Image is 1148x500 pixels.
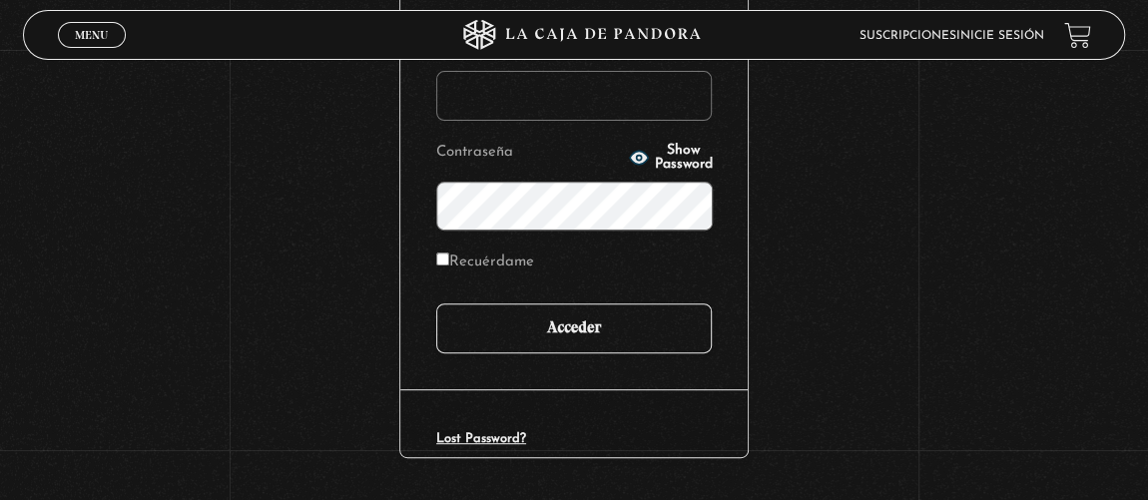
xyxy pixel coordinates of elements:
[75,29,108,41] span: Menu
[436,432,526,445] a: Lost Password?
[436,139,623,166] label: Contraseña
[436,249,534,275] label: Recuérdame
[68,46,115,60] span: Cerrar
[436,252,449,265] input: Recuérdame
[436,303,712,353] input: Acceder
[629,144,713,172] button: Show Password
[860,30,956,42] a: Suscripciones
[655,144,713,172] span: Show Password
[1064,22,1091,49] a: View your shopping cart
[956,30,1044,42] a: Inicie sesión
